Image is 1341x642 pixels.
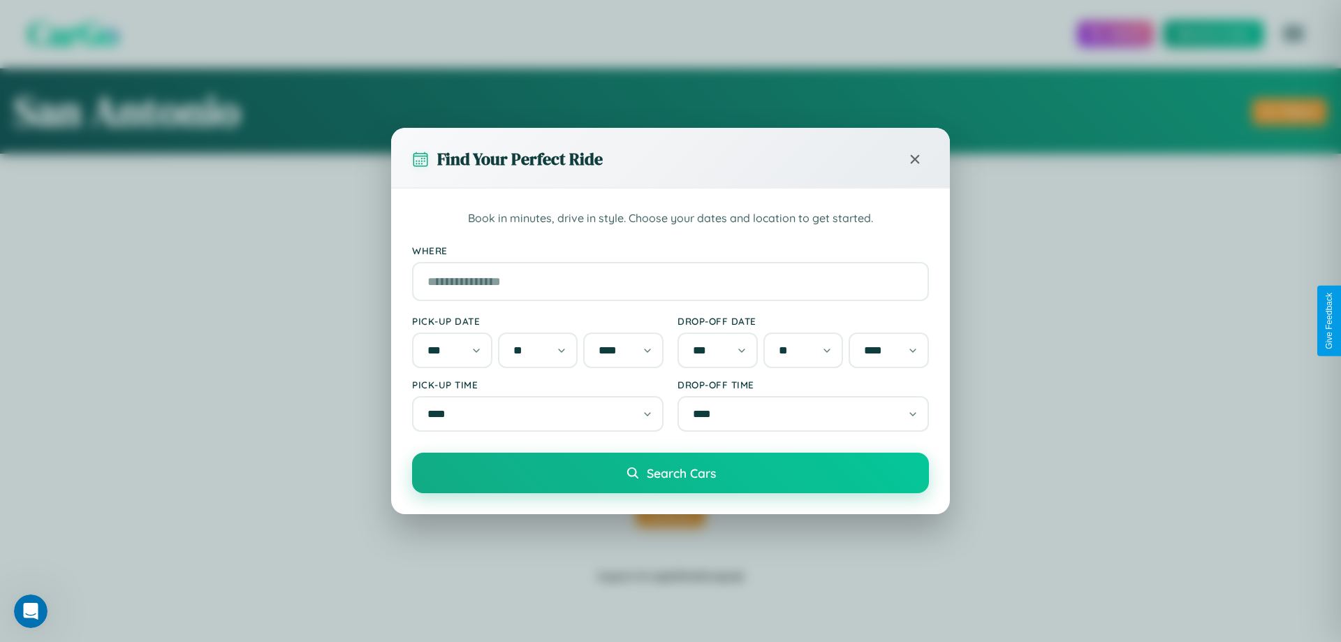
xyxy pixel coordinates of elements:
[412,453,929,493] button: Search Cars
[412,210,929,228] p: Book in minutes, drive in style. Choose your dates and location to get started.
[412,315,664,327] label: Pick-up Date
[647,465,716,481] span: Search Cars
[677,315,929,327] label: Drop-off Date
[677,379,929,391] label: Drop-off Time
[437,147,603,170] h3: Find Your Perfect Ride
[412,245,929,256] label: Where
[412,379,664,391] label: Pick-up Time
